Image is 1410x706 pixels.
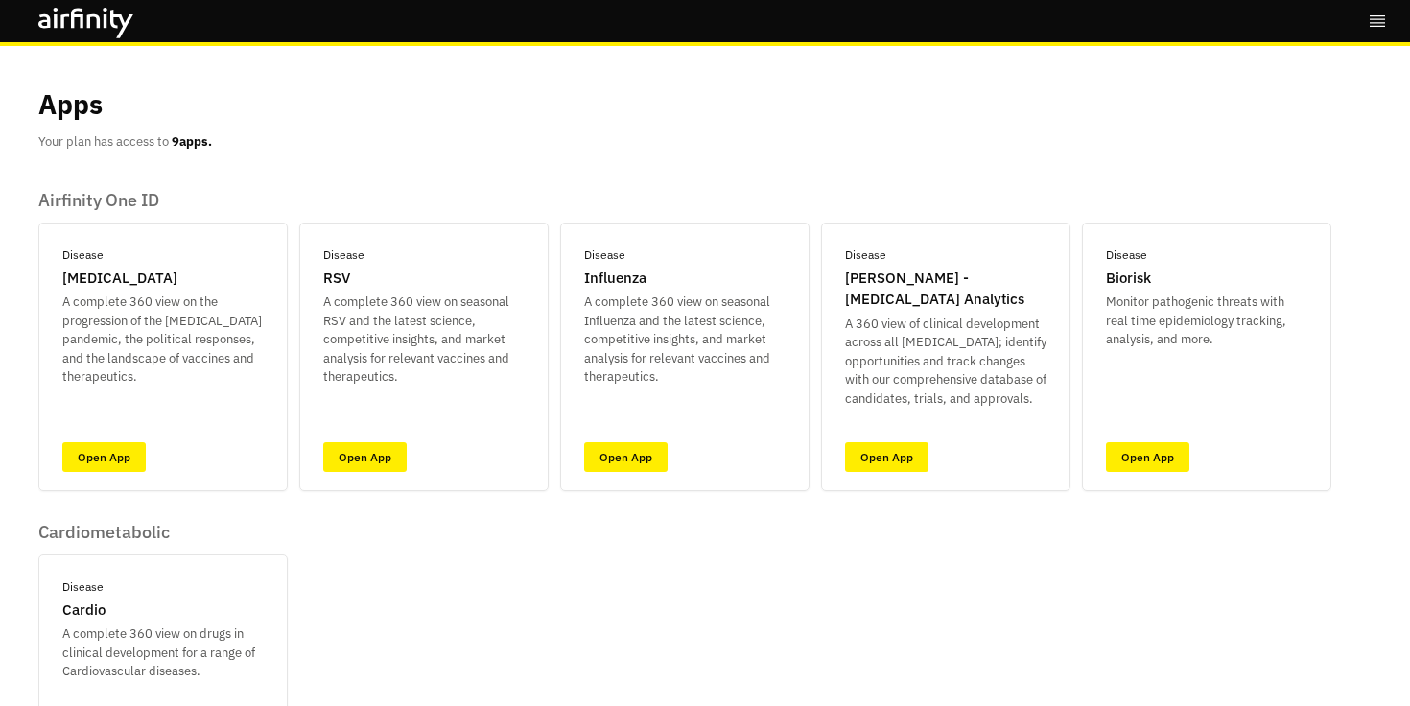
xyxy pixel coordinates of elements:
[1106,293,1307,349] p: Monitor pathogenic threats with real time epidemiology tracking, analysis, and more.
[845,247,886,264] p: Disease
[584,442,668,472] a: Open App
[1106,268,1151,290] p: Biorisk
[584,247,625,264] p: Disease
[38,522,288,543] p: Cardiometabolic
[62,268,177,290] p: [MEDICAL_DATA]
[62,624,264,681] p: A complete 360 view on drugs in clinical development for a range of Cardiovascular diseases.
[38,84,103,125] p: Apps
[172,133,212,150] b: 9 apps.
[584,293,786,387] p: A complete 360 view on seasonal Influenza and the latest science, competitive insights, and marke...
[584,268,646,290] p: Influenza
[62,293,264,387] p: A complete 360 view on the progression of the [MEDICAL_DATA] pandemic, the political responses, a...
[323,268,350,290] p: RSV
[845,268,1046,311] p: [PERSON_NAME] - [MEDICAL_DATA] Analytics
[1106,247,1147,264] p: Disease
[845,442,928,472] a: Open App
[38,132,212,152] p: Your plan has access to
[323,442,407,472] a: Open App
[323,293,525,387] p: A complete 360 view on seasonal RSV and the latest science, competitive insights, and market anal...
[323,247,364,264] p: Disease
[1106,442,1189,472] a: Open App
[38,190,1331,211] p: Airfinity One ID
[62,442,146,472] a: Open App
[845,315,1046,409] p: A 360 view of clinical development across all [MEDICAL_DATA]; identify opportunities and track ch...
[62,578,104,596] p: Disease
[62,600,106,622] p: Cardio
[62,247,104,264] p: Disease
